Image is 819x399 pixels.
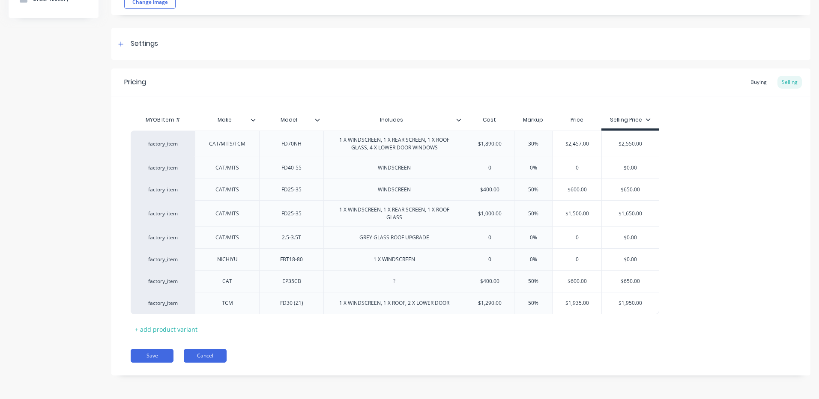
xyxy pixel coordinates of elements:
div: CAT/MITS [206,208,249,219]
div: Pricing [124,77,146,87]
div: $650.00 [602,271,659,292]
div: 50% [512,203,555,224]
div: Settings [131,39,158,49]
div: 0 [553,157,601,179]
div: $600.00 [553,179,601,200]
div: 50% [512,179,555,200]
div: GREY GLASS ROOF UPGRADE [353,232,436,243]
div: 30% [512,133,555,155]
div: 0 [553,227,601,248]
div: FD25-35 [270,184,313,195]
div: $1,890.00 [465,133,514,155]
div: $1,500.00 [553,203,601,224]
div: CAT/MITS [206,162,249,173]
div: factory_itemCAT/MITS2.5-3.5TGREY GLASS ROOF UPGRADE00%0$0.00 [131,226,659,248]
div: $400.00 [465,271,514,292]
div: 0% [512,249,555,270]
div: FBT18-80 [270,254,313,265]
div: factory_item [139,234,186,241]
div: 50% [512,292,555,314]
div: Make [195,111,259,128]
div: NICHIYU [206,254,249,265]
div: 50% [512,271,555,292]
div: $0.00 [602,249,659,270]
button: Cancel [184,349,227,363]
div: $2,457.00 [553,133,601,155]
div: CAT/MITS/TCM [202,138,252,149]
div: FD70NH [270,138,313,149]
div: Selling [777,76,802,89]
div: factory_item [139,210,186,217]
button: Save [131,349,173,363]
div: $1,950.00 [602,292,659,314]
div: + add product variant [131,323,202,336]
div: 0 [553,249,601,270]
div: FD25-35 [270,208,313,219]
div: Cost [465,111,514,128]
div: $1,000.00 [465,203,514,224]
div: WINDSCREEN [371,184,418,195]
div: FD30 (Z1) [270,298,313,309]
div: Includes [323,111,465,128]
div: 0 [465,249,514,270]
div: EP35CB [270,276,313,287]
div: Price [552,111,601,128]
div: $1,935.00 [553,292,601,314]
div: CAT/MITS [206,232,249,243]
div: factory_item [139,299,186,307]
div: 1 X WINDSCREEN, 1 X REAR SCREEN, 1 X ROOF GLASS, 4 X LOWER DOOR WINDOWS [327,134,461,153]
div: factory_itemCAT/MITS/TCMFD70NH1 X WINDSCREEN, 1 X REAR SCREEN, 1 X ROOF GLASS, 4 X LOWER DOOR WIN... [131,131,659,157]
div: 1 X WINDSCREEN [367,254,422,265]
div: factory_item [139,164,186,172]
div: Markup [514,111,552,128]
div: Selling Price [610,116,651,124]
div: $2,550.00 [602,133,659,155]
div: CAT [206,276,249,287]
div: WINDSCREEN [371,162,418,173]
div: 1 X WINDSCREEN, 1 X REAR SCREEN, 1 X ROOF GLASS [327,204,461,223]
div: Buying [746,76,771,89]
div: $650.00 [602,179,659,200]
div: factory_item [139,256,186,263]
div: 1 X WINDSCREEN, 1 X ROOF, 2 X LOWER DOOR [332,298,456,309]
div: $1,650.00 [602,203,659,224]
div: $0.00 [602,227,659,248]
div: factory_itemCAT/MITSFD25-35WINDSCREEN$400.0050%$600.00$650.00 [131,179,659,200]
div: factory_itemCAT/MITSFD40-55WINDSCREEN00%0$0.00 [131,157,659,179]
div: FD40-55 [270,162,313,173]
div: Make [195,109,254,131]
div: factory_item [139,140,186,148]
div: Model [259,111,323,128]
div: Includes [323,109,460,131]
div: 0% [512,227,555,248]
div: $600.00 [553,271,601,292]
div: factory_item [139,186,186,194]
div: factory_itemCATEP35CB$400.0050%$600.00$650.00 [131,270,659,292]
div: CAT/MITS [206,184,249,195]
div: factory_itemCAT/MITSFD25-351 X WINDSCREEN, 1 X REAR SCREEN, 1 X ROOF GLASS$1,000.0050%$1,500.00$1... [131,200,659,226]
div: factory_itemNICHIYUFBT18-801 X WINDSCREEN00%0$0.00 [131,248,659,270]
div: 0 [465,157,514,179]
div: $0.00 [602,157,659,179]
div: 0 [465,227,514,248]
div: $1,290.00 [465,292,514,314]
div: 0% [512,157,555,179]
div: factory_item [139,277,186,285]
div: TCM [206,298,249,309]
div: MYOB Item # [131,111,195,128]
div: $400.00 [465,179,514,200]
div: factory_itemTCMFD30 (Z1)1 X WINDSCREEN, 1 X ROOF, 2 X LOWER DOOR$1,290.0050%$1,935.00$1,950.00 [131,292,659,314]
div: Model [259,109,318,131]
div: 2.5-3.5T [270,232,313,243]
